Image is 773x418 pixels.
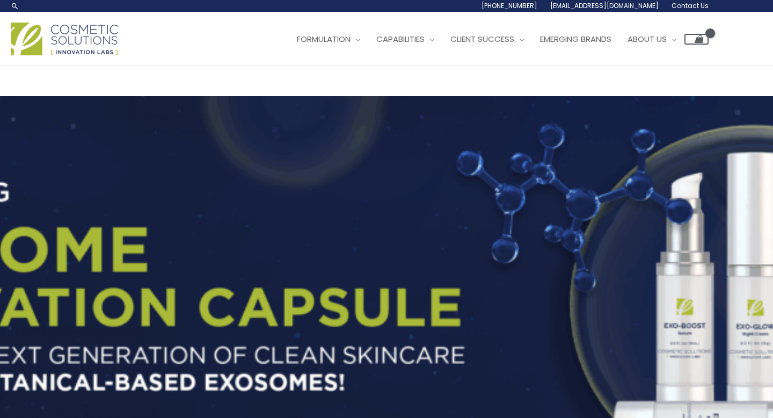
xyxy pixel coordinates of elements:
[672,1,709,10] span: Contact Us
[482,1,537,10] span: [PHONE_NUMBER]
[540,33,611,45] span: Emerging Brands
[550,1,659,10] span: [EMAIL_ADDRESS][DOMAIN_NAME]
[450,33,514,45] span: Client Success
[368,23,442,55] a: Capabilities
[532,23,619,55] a: Emerging Brands
[376,33,425,45] span: Capabilities
[11,2,19,10] a: Search icon link
[619,23,684,55] a: About Us
[684,34,709,45] a: View Shopping Cart, empty
[11,23,118,55] img: Cosmetic Solutions Logo
[281,23,709,55] nav: Site Navigation
[628,33,667,45] span: About Us
[289,23,368,55] a: Formulation
[442,23,532,55] a: Client Success
[297,33,351,45] span: Formulation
